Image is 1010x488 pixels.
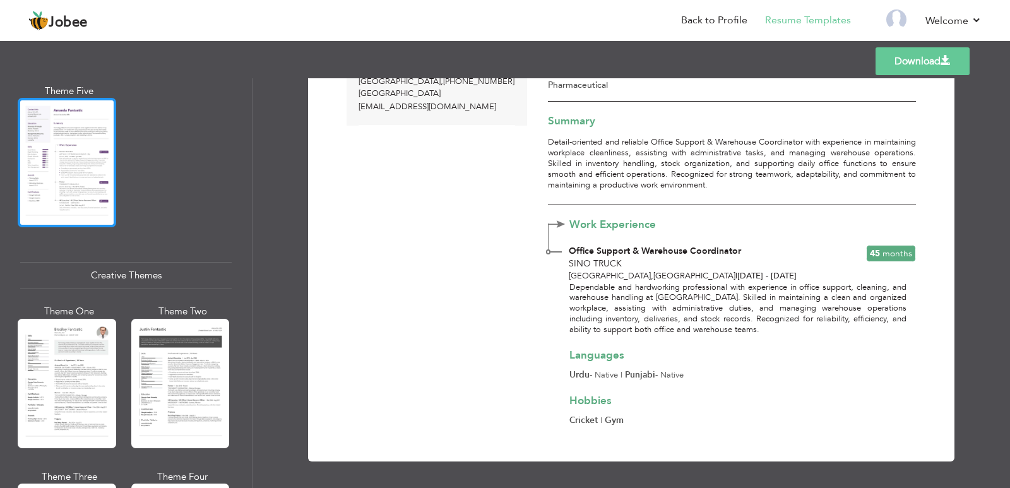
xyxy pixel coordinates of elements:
div: Theme Two [134,305,232,318]
span: at [712,67,720,79]
span: SINO TRUCK [569,258,622,270]
p: Detail-oriented and reliable Office Support & Warehouse Coordinator with experience in maintainin... [548,137,915,190]
div: Theme Four [134,470,232,484]
span: 45 [870,247,880,259]
span: - Native [569,369,618,381]
span: Cricket [569,414,598,426]
img: jobee.io [28,11,49,31]
div: Theme One [20,305,119,318]
div: Theme Five [20,85,119,98]
p: [EMAIL_ADDRESS][DOMAIN_NAME] [359,101,515,114]
h3: Hobbies [569,395,901,407]
a: Resume Templates [765,13,851,28]
span: - Native [618,369,684,381]
span: Office Support & Warehouse Coordinator [569,245,741,257]
h3: Summary [548,116,915,128]
a: Welcome [925,13,982,28]
div: Creative Themes [20,262,232,289]
a: Back to Profile [681,13,747,28]
img: Profile Img [886,9,906,30]
span: Work Experience [569,219,676,231]
a: Download [876,47,970,75]
div: Theme Three [20,470,119,484]
span: | [735,270,737,282]
a: Jobee [28,11,88,31]
span: [DATE] - [DATE] [735,270,797,282]
div: Dependable and hardworking professional with experience in office support, cleaning, and warehous... [548,282,913,336]
span: Urdu [569,369,590,381]
h3: Languages [569,350,901,362]
span: | [621,369,622,381]
span: Punjabi [625,369,655,381]
span: | [600,415,602,426]
span: Gym [605,414,624,426]
span: , [441,76,443,87]
span: , [651,270,653,282]
span: Months [882,247,912,259]
p: [GEOGRAPHIC_DATA] [PHONE_NUMBER] [GEOGRAPHIC_DATA] [359,76,515,100]
span: Jobee [49,16,88,30]
span: [GEOGRAPHIC_DATA] [GEOGRAPHIC_DATA] [569,270,735,282]
p: Office Support & Warehouse Coordinator Remington pharmaceutical [548,67,824,92]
